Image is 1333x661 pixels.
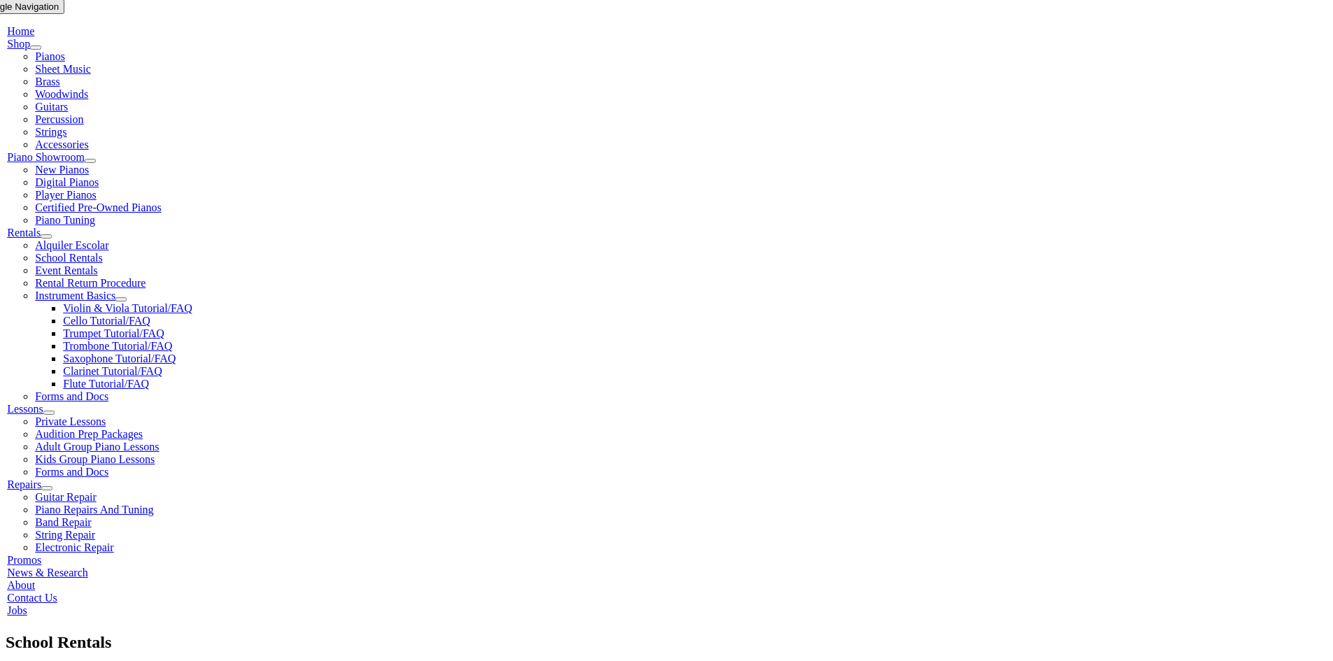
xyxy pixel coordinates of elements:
[35,541,113,553] a: Electronic Repair
[63,365,162,377] a: Clarinet Tutorial/FAQ
[35,164,89,176] a: New Pianos
[85,159,96,163] button: Open submenu of Piano Showroom
[35,529,95,541] a: String Repair
[35,264,97,276] a: Event Rentals
[43,411,55,415] button: Open submenu of Lessons
[35,504,153,516] a: Piano Repairs And Tuning
[35,441,159,453] a: Adult Group Piano Lessons
[7,592,57,604] a: Contact Us
[7,554,41,566] a: Promos
[35,466,108,478] a: Forms and Docs
[63,340,172,352] a: Trombone Tutorial/FAQ
[6,631,1327,655] section: Page Title Bar
[35,277,146,289] a: Rental Return Procedure
[63,353,176,364] a: Saxophone Tutorial/FAQ
[35,290,115,301] a: Instrument Basics
[41,234,52,239] button: Open submenu of Rentals
[35,138,88,150] a: Accessories
[63,302,192,314] a: Violin & Viola Tutorial/FAQ
[35,63,91,75] a: Sheet Music
[35,176,99,188] a: Digital Pianos
[35,491,97,503] a: Guitar Repair
[7,478,41,490] a: Repairs
[7,567,88,578] a: News & Research
[35,101,68,113] a: Guitars
[63,378,149,390] a: Flute Tutorial/FAQ
[6,631,1327,655] h1: School Rentals
[115,297,127,301] button: Open submenu of Instrument Basics
[35,201,161,213] a: Certified Pre-Owned Pianos
[35,252,102,264] a: School Rentals
[41,486,52,490] button: Open submenu of Repairs
[30,45,41,50] button: Open submenu of Shop
[35,428,143,440] a: Audition Prep Packages
[7,38,30,50] a: Shop
[7,151,85,163] a: Piano Showroom
[7,25,34,37] a: Home
[7,579,35,591] a: About
[7,403,43,415] a: Lessons
[35,415,106,427] a: Private Lessons
[35,516,91,528] a: Band Repair
[35,239,108,251] a: Alquiler Escolar
[7,227,41,239] a: Rentals
[35,189,97,201] a: Player Pianos
[63,327,164,339] a: Trumpet Tutorial/FAQ
[35,453,155,465] a: Kids Group Piano Lessons
[35,50,65,62] a: Pianos
[35,113,83,125] a: Percussion
[35,76,60,87] a: Brass
[7,604,27,616] a: Jobs
[35,88,88,100] a: Woodwinds
[63,315,150,327] a: Cello Tutorial/FAQ
[35,126,66,138] a: Strings
[35,214,95,226] a: Piano Tuning
[35,390,108,402] a: Forms and Docs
